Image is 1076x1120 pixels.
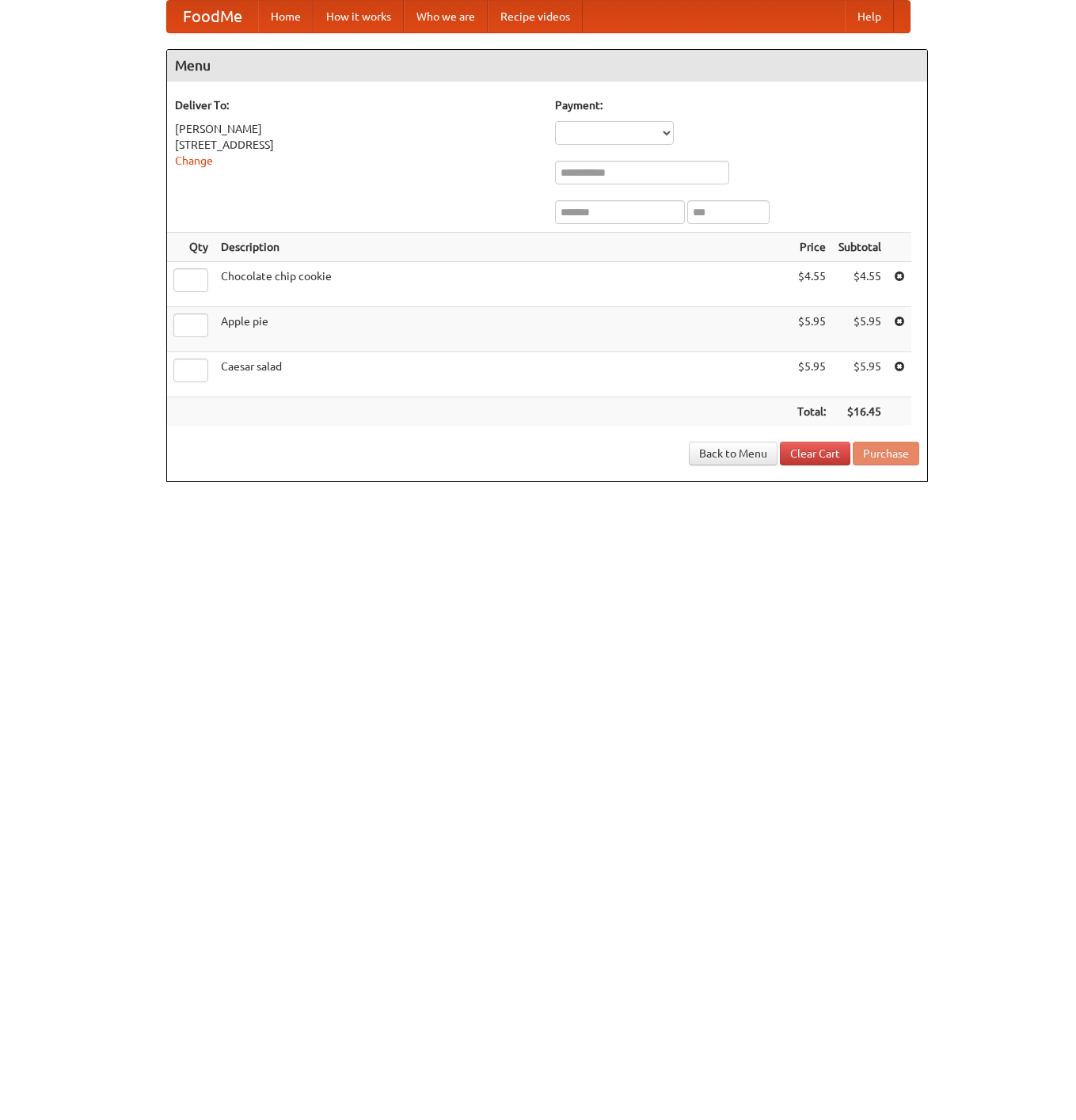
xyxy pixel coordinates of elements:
[215,262,791,307] td: Chocolate chip cookie
[167,233,215,262] th: Qty
[175,121,539,137] div: [PERSON_NAME]
[832,262,888,307] td: $4.55
[853,442,919,465] button: Purchase
[832,233,888,262] th: Subtotal
[845,1,894,32] a: Help
[832,352,888,397] td: $5.95
[167,50,927,82] h4: Menu
[832,307,888,352] td: $5.95
[832,397,888,427] th: $16.45
[780,442,850,465] a: Clear Cart
[314,1,404,32] a: How it works
[175,154,213,167] a: Change
[215,307,791,352] td: Apple pie
[488,1,583,32] a: Recipe videos
[175,137,539,153] div: [STREET_ADDRESS]
[555,97,919,113] h5: Payment:
[791,262,832,307] td: $4.55
[215,233,791,262] th: Description
[215,352,791,397] td: Caesar salad
[175,97,539,113] h5: Deliver To:
[791,352,832,397] td: $5.95
[791,307,832,352] td: $5.95
[791,397,832,427] th: Total:
[689,442,778,465] a: Back to Menu
[167,1,258,32] a: FoodMe
[791,233,832,262] th: Price
[404,1,488,32] a: Who we are
[258,1,314,32] a: Home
